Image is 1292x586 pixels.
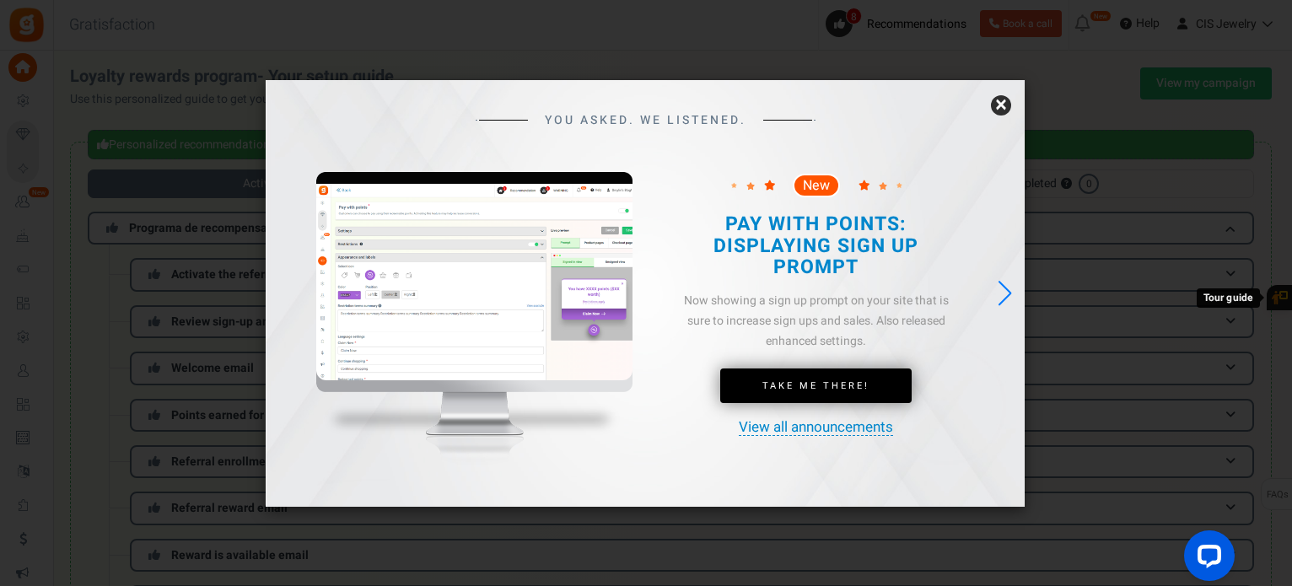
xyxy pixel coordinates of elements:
a: Take Me There! [720,368,912,404]
span: YOU ASKED. WE LISTENED. [545,114,746,126]
img: mockup [316,172,633,492]
div: Now showing a sign up prompt on your site that is sure to increase sign ups and sales. Also relea... [672,291,959,351]
a: View all announcements [739,420,893,436]
a: × [991,95,1011,116]
h2: PAY WITH POINTS: DISPLAYING SIGN UP PROMPT [686,214,945,278]
div: Tour guide [1197,288,1260,308]
img: screenshot [316,184,633,380]
div: Next slide [993,275,1016,312]
span: New [803,179,830,192]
